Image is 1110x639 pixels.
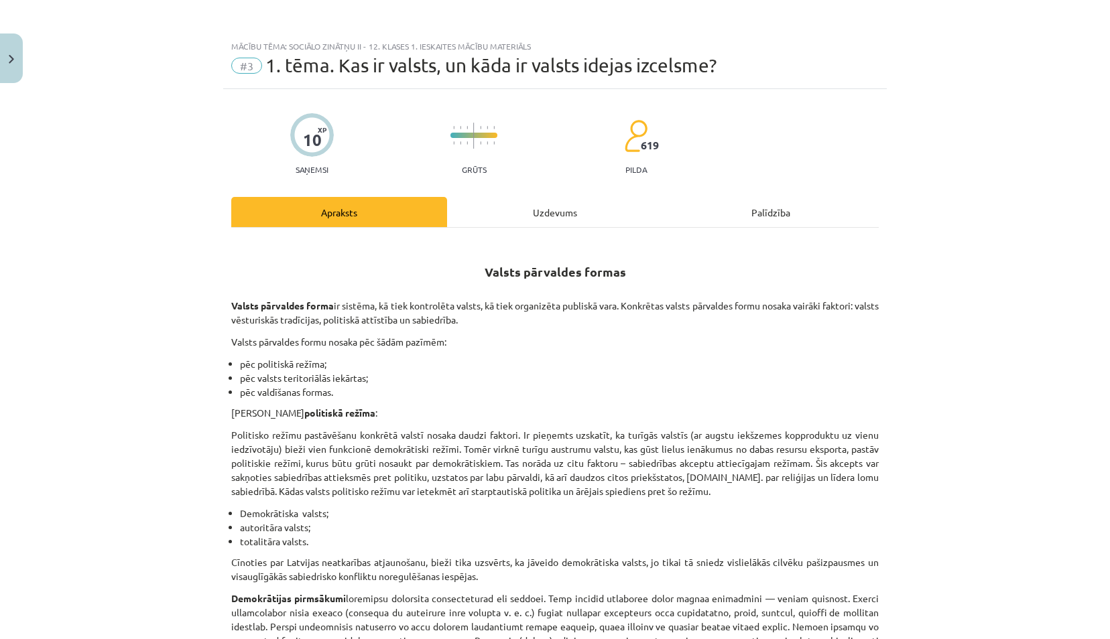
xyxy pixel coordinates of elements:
[485,264,626,279] strong: Valsts pārvaldes formas
[487,126,488,129] img: icon-short-line-57e1e144782c952c97e751825c79c345078a6d821885a25fce030b3d8c18986b.svg
[487,141,488,145] img: icon-short-line-57e1e144782c952c97e751825c79c345078a6d821885a25fce030b3d8c18986b.svg
[231,299,334,311] b: Valsts pārvaldes forma
[231,58,262,74] span: #3
[480,141,481,145] img: icon-short-line-57e1e144782c952c97e751825c79c345078a6d821885a25fce030b3d8c18986b.svg
[240,371,879,385] li: pēc valsts teritoriālās iekārtas;
[453,141,454,145] img: icon-short-line-57e1e144782c952c97e751825c79c345078a6d821885a25fce030b3d8c18986b.svg
[624,119,647,153] img: students-c634bb4e5e11cddfef0936a35e636f08e4e9abd3cc4e673bd6f9a4125e45ecb1.svg
[453,126,454,129] img: icon-short-line-57e1e144782c952c97e751825c79c345078a6d821885a25fce030b3d8c18986b.svg
[625,165,647,174] p: pilda
[231,42,879,51] div: Mācību tēma: Sociālo zinātņu ii - 12. klases 1. ieskaites mācību materiāls
[460,141,461,145] img: icon-short-line-57e1e144782c952c97e751825c79c345078a6d821885a25fce030b3d8c18986b.svg
[467,141,468,145] img: icon-short-line-57e1e144782c952c97e751825c79c345078a6d821885a25fce030b3d8c18986b.svg
[9,55,14,64] img: icon-close-lesson-0947bae3869378f0d4975bcd49f059093ad1ed9edebbc8119c70593378902aed.svg
[462,165,487,174] p: Grūts
[460,126,461,129] img: icon-short-line-57e1e144782c952c97e751825c79c345078a6d821885a25fce030b3d8c18986b.svg
[318,126,326,133] span: XP
[473,123,475,149] img: icon-long-line-d9ea69661e0d244f92f715978eff75569469978d946b2353a9bb055b3ed8787d.svg
[467,126,468,129] img: icon-short-line-57e1e144782c952c97e751825c79c345078a6d821885a25fce030b3d8c18986b.svg
[663,197,879,227] div: Palīdzība
[240,357,879,371] li: pēc politiskā režīma;
[240,535,879,549] li: totalitāra valsts.
[231,299,879,327] p: ir sistēma, kā tiek kontrolēta valsts, kā tiek organizēta publiskā vara. Konkrētas valsts pārvald...
[290,165,334,174] p: Saņemsi
[231,428,879,498] p: Politisko režīmu pastāvēšanu konkrētā valstī nosaka daudzi faktori. Ir pieņemts uzskatīt, ka turī...
[231,592,346,604] b: Demokrātijas pirmsākumi
[303,131,322,149] div: 10
[304,407,375,419] b: politiskā režīma
[493,141,495,145] img: icon-short-line-57e1e144782c952c97e751825c79c345078a6d821885a25fce030b3d8c18986b.svg
[240,520,879,535] li: autoritāra valsts;
[231,406,879,420] p: [PERSON_NAME] :
[493,126,495,129] img: icon-short-line-57e1e144782c952c97e751825c79c345078a6d821885a25fce030b3d8c18986b.svg
[240,385,879,399] li: pēc valdīšanas formas.
[231,555,879,583] p: Cīnoties par Latvijas neatkarības atjaunošanu, bieži tika uzsvērts, ka jāveido demokrātiska valst...
[231,335,879,349] p: Valsts pārvaldes formu nosaka pēc šādām pazīmēm:
[641,139,659,151] span: 619
[447,197,663,227] div: Uzdevums
[265,54,717,76] span: 1. tēma. Kas ir valsts, un kāda ir valsts idejas izcelsme?
[240,506,879,520] li: Demokrātiska valsts;
[231,197,447,227] div: Apraksts
[480,126,481,129] img: icon-short-line-57e1e144782c952c97e751825c79c345078a6d821885a25fce030b3d8c18986b.svg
